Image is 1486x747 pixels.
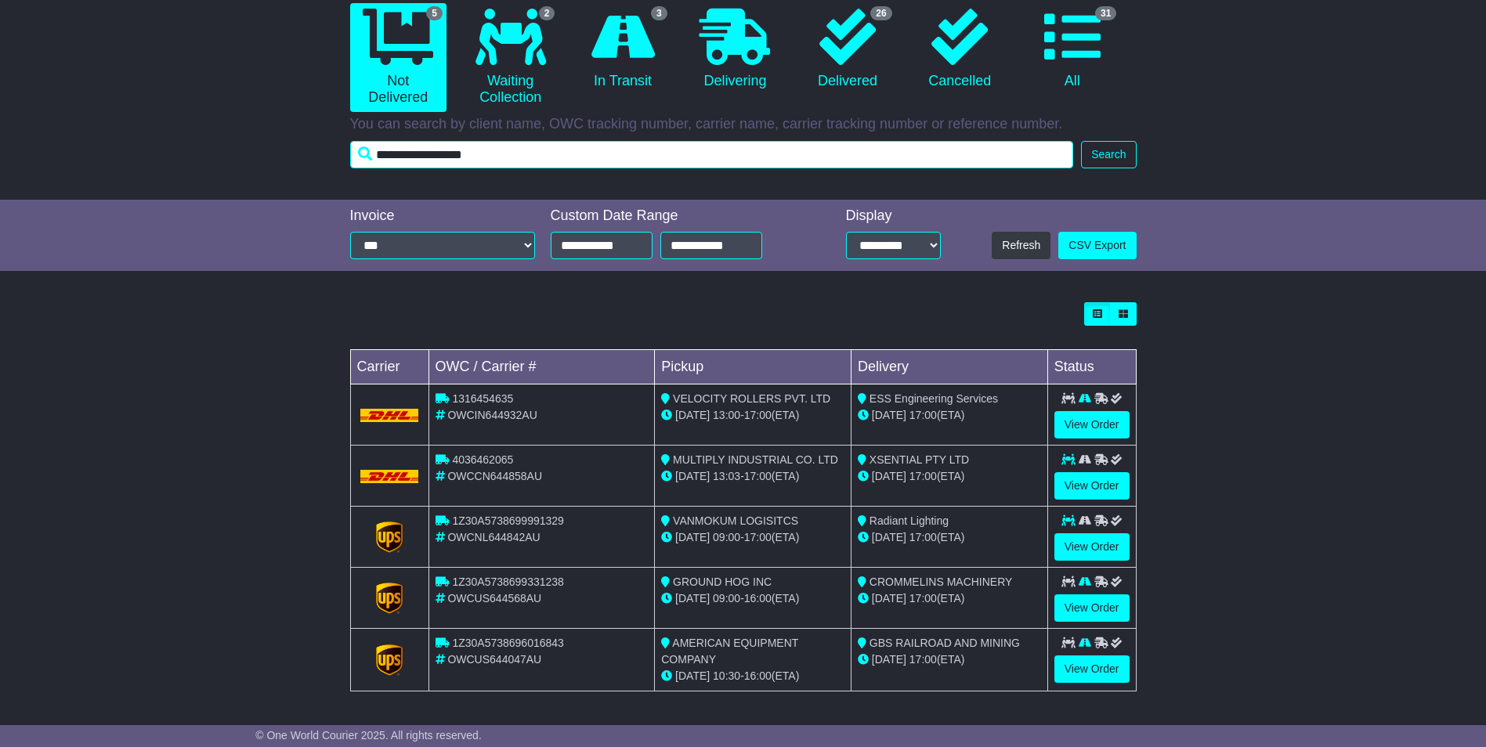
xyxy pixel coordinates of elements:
span: 17:00 [909,592,937,604]
span: 1Z30A5738699331238 [452,576,563,588]
button: Refresh [992,232,1050,259]
span: GBS RAILROAD AND MINING [870,637,1020,649]
a: 2 Waiting Collection [462,3,559,112]
span: 13:00 [713,409,740,421]
span: 17:00 [744,531,772,543]
span: 4036462065 [452,453,513,466]
span: [DATE] [872,592,906,604]
a: View Order [1054,533,1130,561]
span: OWCNL644842AU [447,531,540,543]
span: 5 [426,6,443,20]
td: Carrier [350,350,428,384]
span: [DATE] [675,592,710,604]
span: 13:03 [713,470,740,482]
span: 17:00 [909,470,937,482]
a: 3 In Transit [574,3,671,96]
span: OWCCN644858AU [447,470,542,482]
span: Radiant Lighting [870,514,949,527]
img: GetCarrierServiceLogo [376,521,403,553]
span: [DATE] [872,653,906,666]
div: (ETA) [858,407,1041,424]
span: 31 [1095,6,1116,20]
span: AMERICAN EQUIPMENT COMPANY [661,637,798,666]
span: [DATE] [675,531,710,543]
a: Cancelled [912,3,1008,96]
span: 17:00 [909,653,937,666]
span: [DATE] [872,409,906,421]
div: - (ETA) [661,668,844,684]
img: DHL.png [360,409,419,421]
a: 5 Not Delivered [350,3,447,112]
span: [DATE] [675,669,710,682]
div: (ETA) [858,590,1041,607]
div: Custom Date Range [551,207,802,225]
span: [DATE] [872,470,906,482]
p: You can search by client name, OWC tracking number, carrier name, carrier tracking number or refe... [350,116,1137,133]
span: [DATE] [872,531,906,543]
span: © One World Courier 2025. All rights reserved. [255,729,482,742]
span: OWCIN644932AU [447,409,537,421]
a: View Order [1054,411,1130,438]
a: CSV Export [1058,232,1136,259]
img: DHL.png [360,470,419,482]
img: GetCarrierServiceLogo [376,583,403,614]
span: 2 [539,6,555,20]
div: Display [846,207,941,225]
span: 09:00 [713,531,740,543]
span: 1Z30A5738696016843 [452,637,563,649]
span: CROMMELINS MACHINERY [870,576,1013,588]
td: Delivery [851,350,1047,384]
span: OWCUS644047AU [447,653,541,666]
span: 3 [651,6,667,20]
span: 26 [870,6,891,20]
img: GetCarrierServiceLogo [376,644,403,676]
div: (ETA) [858,468,1041,485]
div: (ETA) [858,529,1041,546]
span: MULTIPLY INDUSTRIAL CO. LTD [673,453,838,466]
span: ESS Engineering Services [870,392,998,405]
span: VANMOKUM LOGISITCS [673,514,798,527]
span: [DATE] [675,409,710,421]
a: View Order [1054,472,1130,500]
span: 17:00 [909,531,937,543]
td: OWC / Carrier # [428,350,655,384]
span: 16:00 [744,592,772,604]
span: GROUND HOG INC [673,576,772,588]
span: 10:30 [713,669,740,682]
span: 1316454635 [452,392,513,405]
span: 1Z30A5738699991329 [452,514,563,527]
td: Pickup [655,350,851,384]
div: - (ETA) [661,407,844,424]
div: - (ETA) [661,529,844,546]
span: VELOCITY ROLLERS PVT. LTD [673,392,830,405]
span: 09:00 [713,592,740,604]
span: 17:00 [744,409,772,421]
a: 31 All [1024,3,1120,96]
span: 16:00 [744,669,772,682]
div: - (ETA) [661,468,844,485]
a: Delivering [687,3,783,96]
a: View Order [1054,655,1130,683]
span: 17:00 [909,409,937,421]
span: [DATE] [675,470,710,482]
span: OWCUS644568AU [447,592,541,604]
button: Search [1081,141,1136,168]
div: (ETA) [858,651,1041,668]
div: - (ETA) [661,590,844,607]
span: 17:00 [744,470,772,482]
div: Invoice [350,207,535,225]
span: XSENTIAL PTY LTD [870,453,969,466]
td: Status [1047,350,1136,384]
a: 26 Delivered [799,3,895,96]
a: View Order [1054,594,1130,622]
